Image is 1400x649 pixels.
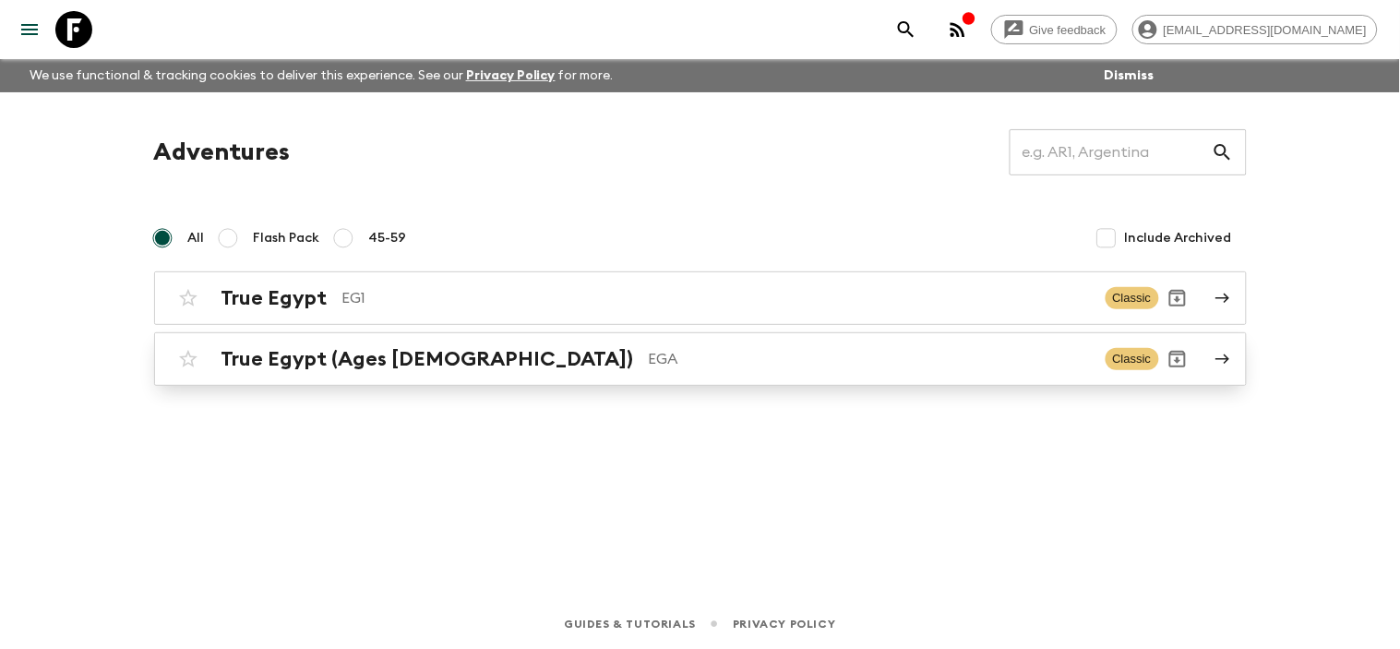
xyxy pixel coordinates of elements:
span: Include Archived [1125,229,1232,247]
span: 45-59 [369,229,407,247]
button: Archive [1159,280,1196,317]
span: Classic [1106,287,1159,309]
button: Dismiss [1100,63,1159,89]
p: EG1 [342,287,1091,309]
a: Guides & Tutorials [564,614,696,634]
span: [EMAIL_ADDRESS][DOMAIN_NAME] [1154,23,1377,37]
span: Give feedback [1020,23,1117,37]
p: EGA [649,348,1091,370]
a: Privacy Policy [733,614,835,634]
h2: True Egypt (Ages [DEMOGRAPHIC_DATA]) [221,347,634,371]
a: True EgyptEG1ClassicArchive [154,271,1247,325]
button: search adventures [888,11,925,48]
button: menu [11,11,48,48]
a: Give feedback [991,15,1118,44]
button: Archive [1159,341,1196,378]
span: Flash Pack [254,229,320,247]
span: All [188,229,205,247]
a: True Egypt (Ages [DEMOGRAPHIC_DATA])EGAClassicArchive [154,332,1247,386]
div: [EMAIL_ADDRESS][DOMAIN_NAME] [1132,15,1378,44]
p: We use functional & tracking cookies to deliver this experience. See our for more. [22,59,621,92]
input: e.g. AR1, Argentina [1010,126,1212,178]
h1: Adventures [154,134,291,171]
h2: True Egypt [221,286,328,310]
span: Classic [1106,348,1159,370]
a: Privacy Policy [466,69,556,82]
